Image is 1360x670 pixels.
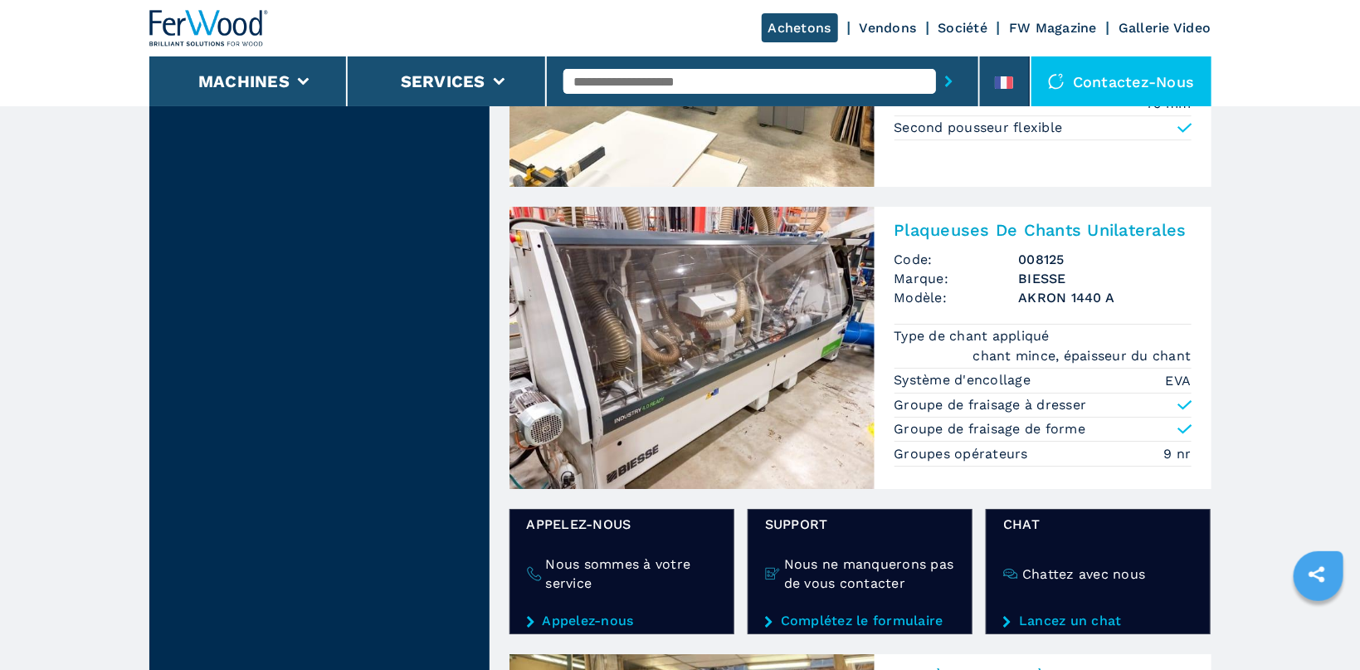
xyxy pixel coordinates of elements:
[198,71,290,91] button: Machines
[527,515,717,534] span: Appelez-nous
[509,207,1211,489] a: Plaqueuses De Chants Unilaterales BIESSE AKRON 1440 APlaqueuses De Chants UnilateralesCode:008125...
[1031,56,1211,106] div: Contactez-nous
[1009,20,1097,36] a: FW Magazine
[894,250,1019,269] span: Code:
[1003,515,1193,534] span: Chat
[1019,250,1192,269] h3: 008125
[894,220,1192,240] h3: Plaqueuses De Chants Unilaterales
[1019,288,1192,307] h3: AKRON 1440 A
[938,20,988,36] a: Société
[894,445,1033,463] p: Groupes opérateurs
[765,515,955,534] span: Support
[527,614,717,628] a: Appelez-nous
[1022,565,1145,584] h4: Chattez avec nous
[973,346,1192,365] em: chant mince, épaisseur du chant
[1003,566,1018,581] img: Chattez avec nous
[1166,371,1192,390] em: EVA
[509,207,875,489] img: Plaqueuses De Chants Unilaterales BIESSE AKRON 1440 A
[1003,614,1193,628] a: Lancez un chat
[894,396,1087,414] p: Groupe de fraisage à dresser
[762,13,838,42] a: Achetons
[765,614,955,628] a: Complétez le formulaire
[894,119,1063,137] p: Second pousseur flexible
[546,555,717,593] h4: Nous sommes à votre service
[765,566,780,581] img: Nous ne manquerons pas de vous contacter
[936,62,962,100] button: submit-button
[1289,595,1348,658] iframe: Chat
[527,566,542,581] img: Nous sommes à votre service
[401,71,485,91] button: Services
[860,20,917,36] a: Vendons
[894,327,1055,345] p: Type de chant appliqué
[1019,269,1192,288] h3: BIESSE
[894,288,1019,307] span: Modèle:
[894,371,1036,389] p: Système d'encollage
[149,10,269,46] img: Ferwood
[784,555,955,593] h4: Nous ne manquerons pas de vous contacter
[1296,554,1338,595] a: sharethis
[894,420,1086,438] p: Groupe de fraisage de forme
[1048,73,1065,90] img: Contactez-nous
[1164,444,1192,463] em: 9 nr
[1119,20,1211,36] a: Gallerie Video
[894,269,1019,288] span: Marque:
